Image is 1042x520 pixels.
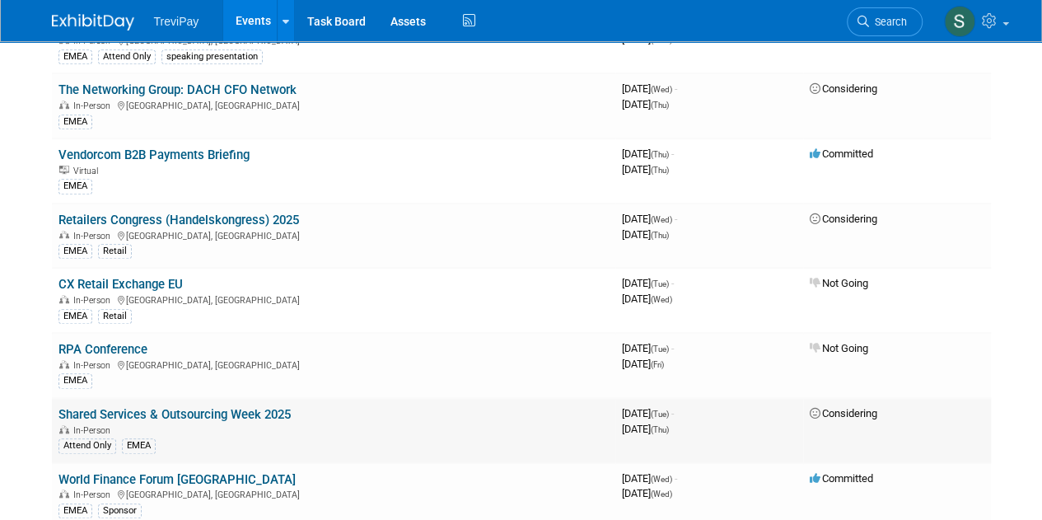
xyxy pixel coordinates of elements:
div: EMEA [58,49,92,64]
span: (Wed) [651,215,672,224]
span: [DATE] [622,472,677,485]
span: (Fri) [651,360,664,369]
div: Sponsor [98,504,142,518]
span: Committed [810,472,873,485]
div: EMEA [58,309,92,324]
a: Shared Services & Outsourcing Week 2025 [58,407,291,422]
span: Not Going [810,342,868,354]
span: (Wed) [651,490,672,499]
div: EMEA [58,115,92,129]
span: (Wed) [651,85,672,94]
div: [GEOGRAPHIC_DATA], [GEOGRAPHIC_DATA] [58,98,609,111]
a: RPA Conference [58,342,147,357]
span: (Wed) [651,295,672,304]
img: In-Person Event [59,490,69,498]
img: Sara Ouhsine [944,6,975,37]
span: [DATE] [622,213,677,225]
span: Considering [810,82,877,95]
img: In-Person Event [59,101,69,109]
span: Not Going [810,277,868,289]
img: In-Person Event [59,425,69,433]
span: (Wed) [651,475,672,484]
img: ExhibitDay [52,14,134,30]
span: - [675,472,677,485]
span: - [671,407,674,419]
span: (Tue) [651,279,669,288]
span: [DATE] [622,423,669,435]
a: World Finance Forum [GEOGRAPHIC_DATA] [58,472,296,487]
span: (Thu) [651,425,669,434]
span: [DATE] [622,358,664,370]
span: [DATE] [622,228,669,241]
img: In-Person Event [59,231,69,239]
div: EMEA [58,244,92,259]
span: (Tue) [651,344,669,354]
div: EMEA [122,438,156,453]
div: [GEOGRAPHIC_DATA], [GEOGRAPHIC_DATA] [58,358,609,371]
img: Virtual Event [59,166,69,174]
span: Virtual [73,166,103,176]
span: [DATE] [622,163,669,176]
span: [DATE] [622,407,674,419]
div: [GEOGRAPHIC_DATA], [GEOGRAPHIC_DATA] [58,228,609,241]
a: Vendorcom B2B Payments Briefing [58,148,250,162]
span: In-Person [73,425,115,436]
a: CX Retail Exchange EU [58,277,183,292]
div: [GEOGRAPHIC_DATA], [GEOGRAPHIC_DATA] [58,487,609,500]
span: [DATE] [622,342,674,354]
span: Considering [810,213,877,225]
span: [DATE] [622,148,674,160]
span: (Thu) [651,101,669,110]
span: - [671,277,674,289]
span: In-Person [73,490,115,500]
span: - [671,148,674,160]
div: speaking presentation [161,49,263,64]
span: - [675,213,677,225]
div: EMEA [58,504,92,518]
a: Retailers Congress (Handelskongress) 2025 [58,213,299,227]
span: [DATE] [622,293,672,305]
span: [DATE] [622,487,672,499]
div: Attend Only [98,49,156,64]
span: In-Person [73,101,115,111]
span: - [675,82,677,95]
span: Committed [810,148,873,160]
span: [DATE] [622,277,674,289]
div: Attend Only [58,438,116,453]
span: (Tue) [651,410,669,419]
span: In-Person [73,231,115,241]
span: [DATE] [622,98,669,110]
span: In-Person [73,295,115,306]
span: In-Person [73,360,115,371]
span: Search [869,16,907,28]
span: Considering [810,407,877,419]
span: [DATE] [622,82,677,95]
span: (Thu) [651,150,669,159]
div: [GEOGRAPHIC_DATA], [GEOGRAPHIC_DATA] [58,293,609,306]
div: Retail [98,244,132,259]
span: - [671,342,674,354]
a: The Networking Group: DACH CFO Network [58,82,297,97]
div: EMEA [58,179,92,194]
a: Search [847,7,923,36]
span: TreviPay [154,15,199,28]
div: Retail [98,309,132,324]
img: In-Person Event [59,295,69,303]
img: In-Person Event [59,360,69,368]
span: (Thu) [651,231,669,240]
span: (Thu) [651,166,669,175]
div: EMEA [58,373,92,388]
